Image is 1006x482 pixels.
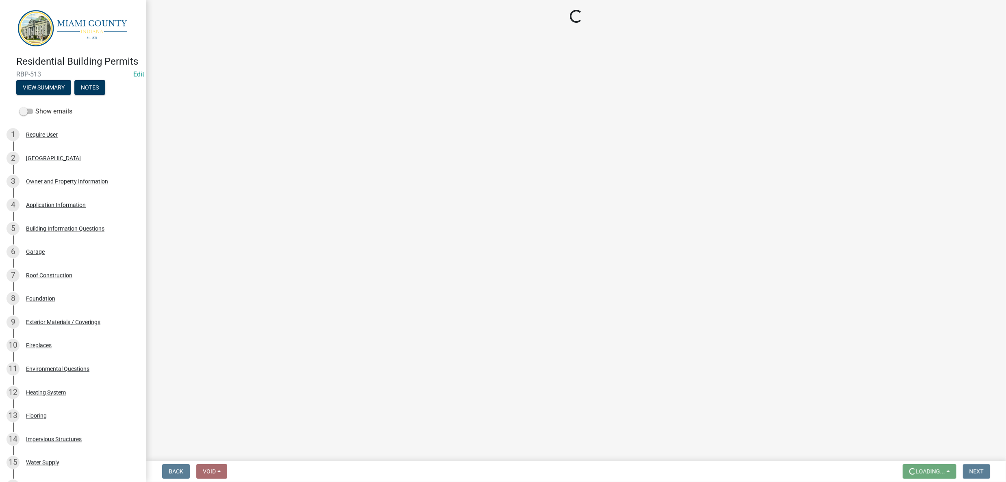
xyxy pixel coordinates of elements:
div: 5 [7,222,20,235]
a: Edit [133,70,144,78]
button: Back [162,464,190,479]
h4: Residential Building Permits [16,56,140,68]
wm-modal-confirm: Edit Application Number [133,70,144,78]
div: 9 [7,316,20,329]
span: Back [169,468,183,475]
div: 7 [7,269,20,282]
div: Building Information Questions [26,226,104,231]
label: Show emails [20,107,72,116]
div: Exterior Materials / Coverings [26,319,100,325]
span: RBP-513 [16,70,130,78]
span: Void [203,468,216,475]
div: Garage [26,249,45,255]
div: [GEOGRAPHIC_DATA] [26,155,81,161]
div: Impervious Structures [26,436,82,442]
div: 11 [7,362,20,375]
button: Loading... [903,464,956,479]
wm-modal-confirm: Notes [74,85,105,92]
div: Application Information [26,202,86,208]
div: 8 [7,292,20,305]
div: 13 [7,409,20,422]
div: 4 [7,198,20,212]
div: 12 [7,386,20,399]
div: 15 [7,456,20,469]
img: Miami County, Indiana [16,9,133,47]
button: Void [196,464,227,479]
div: 6 [7,245,20,258]
div: Foundation [26,296,55,301]
div: Fireplaces [26,342,52,348]
button: Next [963,464,990,479]
div: 2 [7,152,20,165]
button: View Summary [16,80,71,95]
div: 10 [7,339,20,352]
button: Notes [74,80,105,95]
div: Owner and Property Information [26,179,108,184]
div: Environmental Questions [26,366,89,372]
span: Loading... [916,468,945,475]
div: 1 [7,128,20,141]
div: Water Supply [26,460,59,465]
div: Require User [26,132,58,137]
wm-modal-confirm: Summary [16,85,71,92]
span: Next [969,468,984,475]
div: Flooring [26,413,47,419]
div: 3 [7,175,20,188]
div: 14 [7,433,20,446]
div: Heating System [26,390,66,395]
div: Roof Construction [26,273,72,278]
